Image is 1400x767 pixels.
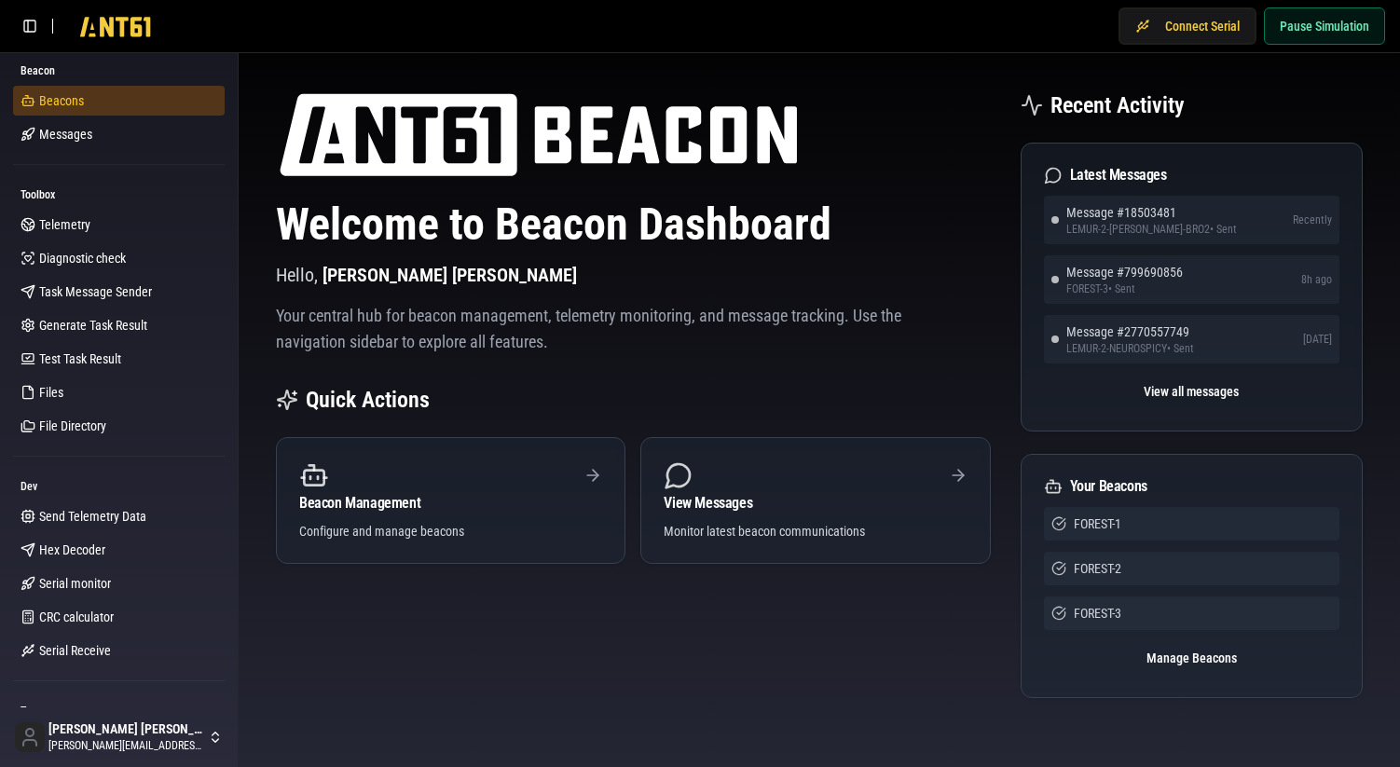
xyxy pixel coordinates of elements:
[39,507,146,526] span: Send Telemetry Data
[1044,477,1339,496] div: Your Beacons
[39,282,152,301] span: Task Message Sender
[13,501,225,531] a: Send Telemetry Data
[306,385,430,415] h2: Quick Actions
[1044,641,1339,675] button: Manage Beacons
[299,496,602,511] div: Beacon Management
[39,249,126,267] span: Diagnostic check
[1066,322,1194,341] span: Message # 2770557749
[299,522,602,541] div: Configure and manage beacons
[13,411,225,441] a: File Directory
[664,522,967,541] div: Monitor latest beacon communications
[1303,332,1332,347] span: [DATE]
[39,383,63,402] span: Files
[13,568,225,598] a: Serial monitor
[39,215,90,234] span: Telemetry
[13,210,225,240] a: Telemetry
[1293,212,1332,227] span: Recently
[13,636,225,665] a: Serial Receive
[13,277,225,307] a: Task Message Sender
[1066,281,1183,296] span: FOREST-3 • Sent
[13,377,225,407] a: Files
[39,541,105,559] span: Hex Decoder
[13,56,225,86] div: Beacon
[13,696,225,726] div: Team
[13,602,225,632] a: CRC calculator
[7,715,230,760] button: [PERSON_NAME] [PERSON_NAME][PERSON_NAME][EMAIL_ADDRESS][DOMAIN_NAME]
[1066,263,1183,281] span: Message # 799690856
[39,608,114,626] span: CRC calculator
[39,417,106,435] span: File Directory
[13,310,225,340] a: Generate Task Result
[323,264,577,286] span: [PERSON_NAME] [PERSON_NAME]
[13,180,225,210] div: Toolbox
[1074,559,1121,578] span: FOREST-2
[276,202,991,247] h1: Welcome to Beacon Dashboard
[276,90,801,180] img: ANT61 logo
[1301,272,1332,287] span: 8h ago
[276,303,902,355] p: Your central hub for beacon management, telemetry monitoring, and message tracking. Use the navig...
[39,641,111,660] span: Serial Receive
[664,496,967,511] div: View Messages
[13,535,225,565] a: Hex Decoder
[48,738,204,753] span: [PERSON_NAME][EMAIL_ADDRESS][DOMAIN_NAME]
[1066,203,1237,222] span: Message # 18503481
[276,262,991,288] p: Hello,
[1074,514,1121,533] span: FOREST-1
[13,86,225,116] a: Beacons
[1066,341,1194,356] span: LEMUR-2-NEUROSPICY • Sent
[1044,375,1339,408] button: View all messages
[1119,7,1256,45] button: Connect Serial
[1066,222,1237,237] span: LEMUR-2-[PERSON_NAME]-BRO2 • Sent
[13,344,225,374] a: Test Task Result
[1074,604,1121,623] span: FOREST-3
[1264,7,1385,45] button: Pause Simulation
[39,574,111,593] span: Serial monitor
[1044,166,1339,185] div: Latest Messages
[13,119,225,149] a: Messages
[13,472,225,501] div: Dev
[39,316,147,335] span: Generate Task Result
[1050,90,1185,120] h2: Recent Activity
[39,349,121,368] span: Test Task Result
[39,91,84,110] span: Beacons
[13,243,225,273] a: Diagnostic check
[39,125,92,144] span: Messages
[48,721,204,738] span: [PERSON_NAME] [PERSON_NAME]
